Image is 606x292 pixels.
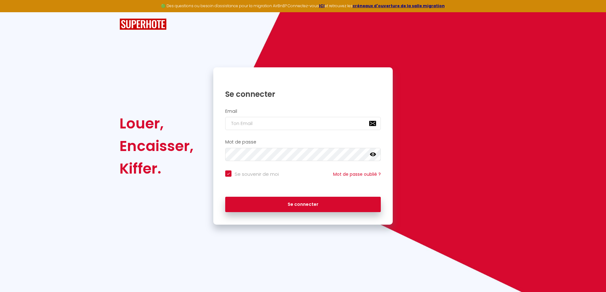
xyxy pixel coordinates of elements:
[120,18,167,30] img: SuperHote logo
[225,117,381,130] input: Ton Email
[120,157,194,180] div: Kiffer.
[225,197,381,212] button: Se connecter
[225,89,381,99] h1: Se connecter
[225,139,381,145] h2: Mot de passe
[225,109,381,114] h2: Email
[319,3,325,8] a: ICI
[333,171,381,177] a: Mot de passe oublié ?
[353,3,445,8] a: créneaux d'ouverture de la salle migration
[120,112,194,135] div: Louer,
[120,135,194,157] div: Encaisser,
